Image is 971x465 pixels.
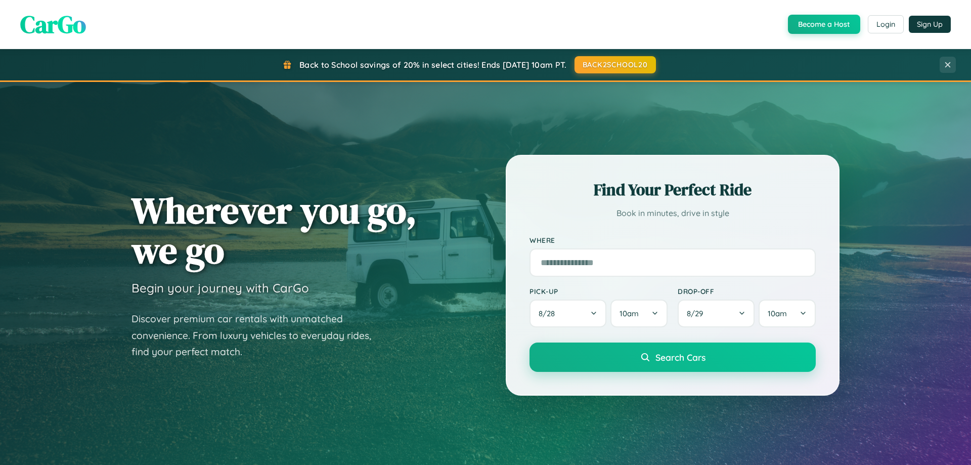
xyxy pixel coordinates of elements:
h1: Wherever you go, we go [131,190,417,270]
span: Search Cars [655,352,705,363]
span: CarGo [20,8,86,41]
label: Drop-off [678,287,816,295]
span: 8 / 29 [687,309,708,318]
label: Where [529,236,816,244]
label: Pick-up [529,287,668,295]
span: 8 / 28 [539,309,560,318]
span: Back to School savings of 20% in select cities! Ends [DATE] 10am PT. [299,60,566,70]
button: Login [868,15,904,33]
button: Become a Host [788,15,860,34]
button: Sign Up [909,16,951,33]
p: Discover premium car rentals with unmatched convenience. From luxury vehicles to everyday rides, ... [131,311,384,360]
button: 8/28 [529,300,606,327]
span: 10am [768,309,787,318]
p: Book in minutes, drive in style [529,206,816,221]
button: 10am [759,300,816,327]
button: 10am [610,300,668,327]
span: 10am [620,309,639,318]
button: Search Cars [529,343,816,372]
button: BACK2SCHOOL20 [575,56,656,73]
h2: Find Your Perfect Ride [529,179,816,201]
button: 8/29 [678,300,755,327]
h3: Begin your journey with CarGo [131,280,309,295]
